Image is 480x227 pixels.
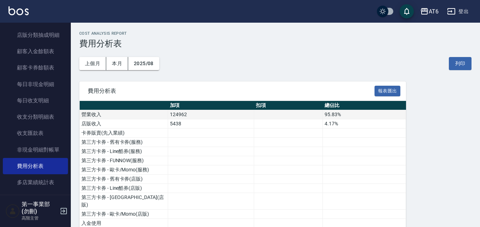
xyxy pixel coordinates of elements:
[79,39,472,49] h3: 費用分析表
[323,119,406,129] td: 4.17%
[417,4,441,19] button: AT6
[80,129,168,138] td: 卡券販賣(先入業績)
[80,175,168,184] td: 第三方卡券 - 舊有卡券(店販)
[444,5,472,18] button: 登出
[80,165,168,175] td: 第三方卡券 - 歐卡/Momo(服務)
[8,6,29,15] img: Logo
[3,43,68,59] a: 顧客入金餘額表
[6,204,20,218] img: Person
[375,86,401,97] button: 報表匯出
[323,101,406,110] th: 總佔比
[3,142,68,158] a: 非現金明細對帳單
[22,201,58,215] h5: 第一事業部 (勿刪)
[3,59,68,76] a: 顧客卡券餘額表
[3,76,68,92] a: 每日非現金明細
[22,215,58,221] p: 高階主管
[80,156,168,165] td: 第三方卡券 - FUNNOW(服務)
[3,27,68,43] a: 店販分類抽成明細
[106,57,128,70] button: 本月
[88,87,375,95] span: 費用分析表
[3,191,68,207] a: 多店店販銷售排行
[79,57,106,70] button: 上個月
[80,147,168,156] td: 第三方卡券 - Line酷券(服務)
[400,4,414,18] button: save
[80,119,168,129] td: 店販收入
[449,57,472,70] button: 列印
[80,110,168,119] td: 營業收入
[168,119,254,129] td: 5438
[168,110,254,119] td: 124962
[3,158,68,174] a: 費用分析表
[3,92,68,109] a: 每日收支明細
[80,184,168,193] td: 第三方卡券 - Line酷券(店販)
[323,110,406,119] td: 95.83%
[79,31,472,36] h2: Cost analysis Report
[168,101,254,110] th: 加項
[3,174,68,191] a: 多店業績統計表
[254,101,323,110] th: 扣項
[3,125,68,141] a: 收支匯款表
[429,7,439,16] div: AT6
[80,138,168,147] td: 第三方卡券 - 舊有卡券(服務)
[3,109,68,125] a: 收支分類明細表
[80,210,168,219] td: 第三方卡券 - 歐卡/Momo(店販)
[128,57,159,70] button: 2025/08
[80,193,168,210] td: 第三方卡券 - [GEOGRAPHIC_DATA](店販)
